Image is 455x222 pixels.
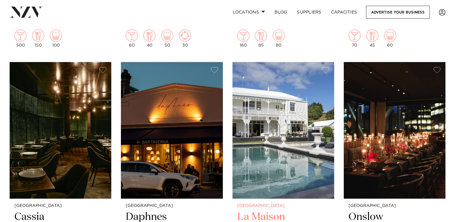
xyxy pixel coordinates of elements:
[143,29,155,42] img: dining.png
[255,29,267,42] img: dining.png
[32,29,44,42] img: dining.png
[14,29,26,48] div: 500
[32,29,44,48] div: 150
[349,29,361,42] img: cocktail.png
[228,6,270,19] a: Locations
[237,29,249,48] div: 160
[179,29,191,48] div: 30
[237,204,329,208] small: [GEOGRAPHIC_DATA]
[366,29,378,42] img: dining.png
[366,6,430,19] a: Advertise your business
[384,29,396,42] img: theatre.png
[255,29,267,48] div: 85
[10,7,42,17] img: nzv-logo.png
[237,29,249,42] img: cocktail.png
[273,29,285,42] img: theatre.png
[143,29,155,48] div: 40
[50,29,62,48] div: 100
[366,29,378,48] div: 45
[14,29,26,42] img: cocktail.png
[121,62,223,199] img: Exterior of Daphnes in Ponsonby
[14,204,106,208] small: [GEOGRAPHIC_DATA]
[126,29,138,48] div: 60
[50,29,62,42] img: theatre.png
[349,29,361,48] div: 70
[179,29,191,42] img: meeting.png
[161,29,173,42] img: theatre.png
[270,6,292,19] a: BLOG
[326,6,362,19] a: Capacities
[126,204,218,208] small: [GEOGRAPHIC_DATA]
[292,6,326,19] a: SUPPLIERS
[273,29,285,48] div: 80
[349,204,441,208] small: [GEOGRAPHIC_DATA]
[126,29,138,42] img: cocktail.png
[161,29,173,48] div: 50
[384,29,396,48] div: 60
